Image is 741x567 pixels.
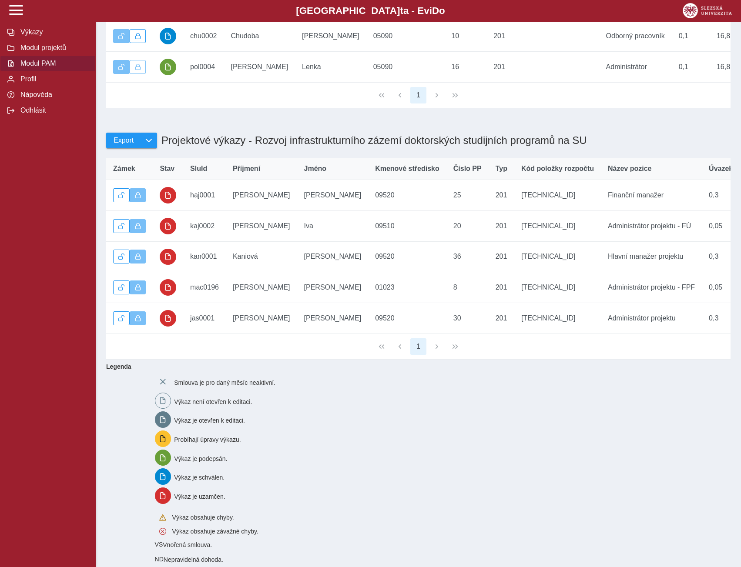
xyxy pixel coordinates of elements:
td: [TECHNICAL_ID] [514,241,601,272]
td: [PERSON_NAME] [297,180,369,211]
td: 0,05 [702,272,740,303]
button: Výkaz uzamčen. [130,280,146,294]
td: [PERSON_NAME] [226,303,297,334]
button: uzamčeno [160,187,176,203]
button: 1 [410,87,427,103]
span: Modul projektů [18,44,88,52]
td: Administrátor projektu - FPF [601,272,702,303]
button: uzamčeno [160,218,176,234]
td: 201 [489,180,514,211]
button: Odemknout výkaz. [113,280,130,294]
button: Výkaz je odemčen. [113,60,130,74]
button: 1 [410,338,427,355]
span: Výkaz je otevřen k editaci. [174,417,245,424]
b: [GEOGRAPHIC_DATA] a - Evi [26,5,715,17]
span: Smlouva vnořená do kmene [155,541,163,548]
button: Výkaz uzamčen. [130,219,146,233]
span: Zámek [113,165,135,173]
span: Kmenové středisko [375,165,439,173]
img: logo_web_su.png [683,3,732,18]
td: pol0004 [183,52,224,83]
td: 05090 [366,52,445,83]
span: o [439,5,445,16]
span: SluId [190,165,207,173]
td: 8 [446,272,489,303]
span: Úvazek [709,165,733,173]
td: Kaniová [226,241,297,272]
span: Výkaz je uzamčen. [174,493,225,500]
td: 201 [489,272,514,303]
td: [PERSON_NAME] [297,303,369,334]
span: Jméno [304,165,327,173]
span: D [432,5,439,16]
td: Administrátor projektu [601,303,702,334]
td: 05090 [366,21,445,52]
span: Příjmení [233,165,260,173]
td: [TECHNICAL_ID] [514,210,601,241]
td: 0,3 [702,303,740,334]
button: Uzamknout lze pouze výkaz, který je podepsán a schválen. [130,60,146,74]
td: haj0001 [183,180,226,211]
td: Odborný pracovník [599,21,672,52]
td: Finanční manažer [601,180,702,211]
td: 0,1 [672,52,710,83]
td: Hlavní manažer projektu [601,241,702,272]
button: uzamčeno [160,249,176,265]
button: Výkaz uzamčen. [130,188,146,202]
span: Výkaz je schválen. [174,474,225,481]
td: [TECHNICAL_ID] [514,272,601,303]
button: uzamčeno [160,310,176,327]
td: [PERSON_NAME] [226,180,297,211]
span: t [400,5,403,16]
button: Výkaz uzamčen. [130,250,146,263]
span: Výkaz obsahuje chyby. [172,514,234,521]
span: Kód položky rozpočtu [521,165,594,173]
td: 0,3 [702,180,740,211]
td: 09520 [368,241,446,272]
span: Název pozice [608,165,651,173]
td: [TECHNICAL_ID] [514,303,601,334]
td: 30 [446,303,489,334]
span: Výkaz není otevřen k editaci. [174,398,252,405]
span: Číslo PP [453,165,482,173]
h1: Projektové výkazy - Rozvoj infrastrukturního zázemí doktorských studijních programů na SU [157,130,587,151]
button: Odemknout výkaz. [113,188,130,202]
button: Odemknout výkaz. [113,219,130,233]
td: 0,1 [672,21,710,52]
td: chu0002 [183,21,224,52]
td: 25 [446,180,489,211]
span: Smlouva je pro daný měsíc neaktivní. [174,379,275,386]
td: kan0001 [183,241,226,272]
span: Stav [160,165,174,173]
button: podepsáno [160,59,176,75]
td: Administrátor [599,52,672,83]
span: Odhlásit [18,107,88,114]
td: 201 [486,52,512,83]
button: Uzamknout lze pouze výkaz, který je podepsán a schválen. [130,29,146,43]
td: [PERSON_NAME] [224,52,295,83]
td: [TECHNICAL_ID] [514,180,601,211]
span: Výkaz je podepsán. [174,455,227,462]
button: schváleno [160,28,176,44]
td: 01023 [368,272,446,303]
span: Modul PAM [18,60,88,67]
td: 201 [486,21,512,52]
button: Výkaz je odemčen. [113,29,130,43]
td: Iva [297,210,369,241]
td: 16 [444,52,486,83]
td: jas0001 [183,303,226,334]
td: 201 [489,241,514,272]
td: 36 [446,241,489,272]
td: 10 [444,21,486,52]
td: mac0196 [183,272,226,303]
b: Legenda [103,360,727,374]
span: Výkaz obsahuje závažné chyby. [172,528,258,535]
td: 201 [489,303,514,334]
td: [PERSON_NAME] [226,210,297,241]
td: [PERSON_NAME] [226,272,297,303]
span: Export [114,137,134,144]
span: Nepravidelná dohoda. [164,556,223,563]
td: 09520 [368,180,446,211]
span: Vnořená smlouva. [163,542,212,549]
td: kaj0002 [183,210,226,241]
